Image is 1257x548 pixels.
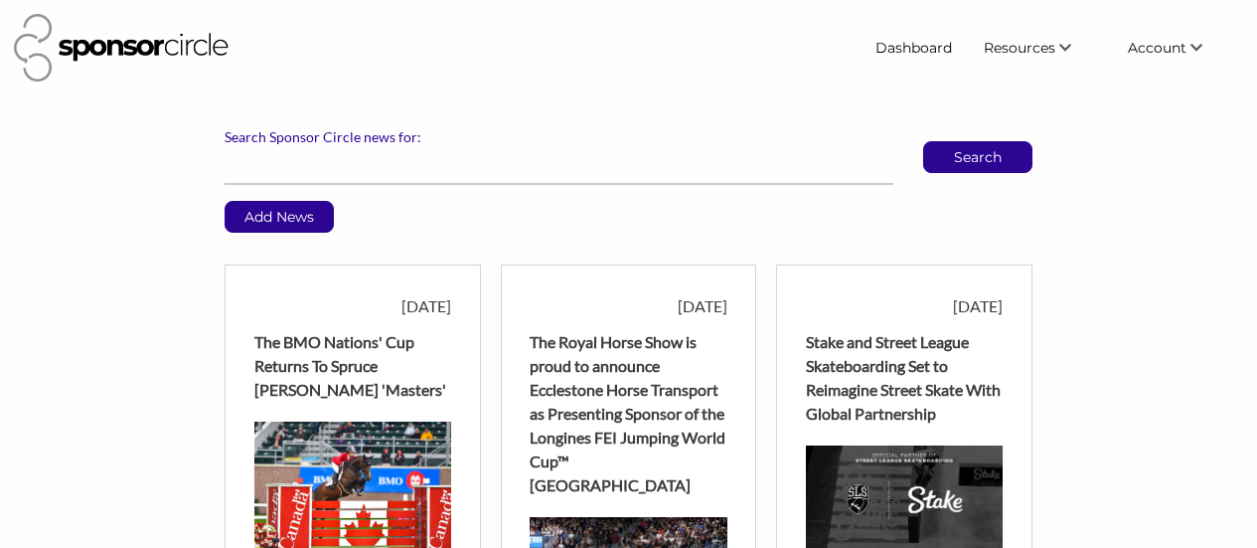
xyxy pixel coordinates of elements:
img: Sponsor Circle Logo [14,14,229,82]
li: Resources [968,30,1112,66]
div: [DATE] [254,294,451,318]
div: The Royal Horse Show is proud to announce Ecclestone Horse Transport as Presenting Sponsor of the... [530,330,726,497]
span: Resources [984,39,1055,57]
div: [DATE] [530,294,726,318]
a: Add News [225,201,334,233]
button: Search [923,141,1032,173]
span: Account [1128,39,1186,57]
p: Add News [226,202,333,232]
label: Search Sponsor Circle news for: [225,128,1032,146]
p: Search [924,142,1031,172]
div: The BMO Nations' Cup Returns To Spruce [PERSON_NAME] 'Masters' [254,330,451,402]
li: Account [1112,30,1243,66]
div: Stake and Street League Skateboarding Set to Reimagine Street Skate With Global Partnership [806,330,1003,426]
div: [DATE] [806,294,1003,318]
a: Dashboard [860,30,968,66]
